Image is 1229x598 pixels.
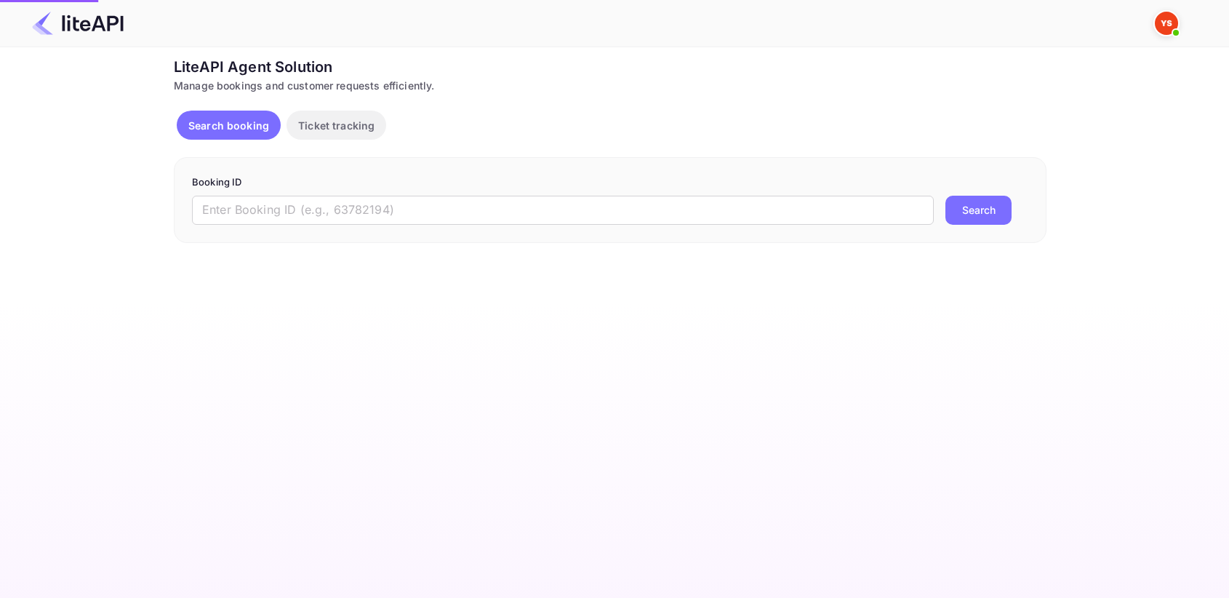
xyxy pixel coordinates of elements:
input: Enter Booking ID (e.g., 63782194) [192,196,934,225]
div: Manage bookings and customer requests efficiently. [174,78,1046,93]
div: LiteAPI Agent Solution [174,56,1046,78]
button: Search [945,196,1012,225]
img: Yandex Support [1155,12,1178,35]
p: Booking ID [192,175,1028,190]
p: Search booking [188,118,269,133]
p: Ticket tracking [298,118,375,133]
img: LiteAPI Logo [32,12,124,35]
